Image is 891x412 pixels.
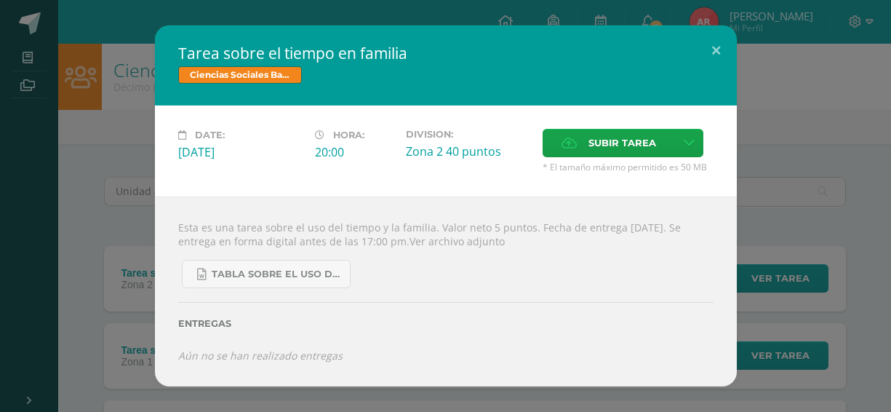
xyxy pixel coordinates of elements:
span: Subir tarea [588,130,656,157]
div: [DATE] [178,144,303,160]
i: Aún no se han realizado entregas [178,349,343,363]
button: Close (Esc) [695,25,737,75]
span: Ciencias Sociales Bach IV [178,66,302,84]
a: TABLA SOBRE EL USO DEL TIEMPO Y LA FAMILIA.docx [182,260,351,288]
span: * El tamaño máximo permitido es 50 MB [543,161,714,173]
div: Esta es una tarea sobre el uso del tiempo y la familia. Valor neto 5 puntos. Fecha de entrega [DA... [155,197,737,386]
span: TABLA SOBRE EL USO DEL TIEMPO Y LA FAMILIA.docx [212,269,343,280]
span: Hora: [333,130,364,140]
div: 20:00 [315,144,394,160]
label: Division: [406,129,531,140]
h2: Tarea sobre el tiempo en familia [178,43,714,63]
span: Date: [195,130,225,140]
div: Zona 2 40 puntos [406,143,531,159]
label: Entregas [178,318,714,329]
